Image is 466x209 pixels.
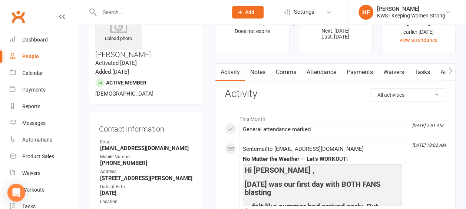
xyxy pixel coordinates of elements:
[301,64,341,81] a: Attendance
[10,182,78,198] a: Workouts
[9,7,27,26] a: Clubworx
[10,115,78,132] a: Messages
[235,28,270,34] span: Does not expire
[412,123,443,128] i: [DATE] 7:51 AM
[22,87,46,93] div: Payments
[225,111,446,123] li: This Month
[100,160,194,166] strong: [PHONE_NUMBER]
[245,64,271,81] a: Notes
[22,153,54,159] div: Product Sales
[377,6,445,12] div: [PERSON_NAME]
[100,190,194,196] strong: [DATE]
[97,7,222,17] input: Search...
[271,64,301,81] a: Comms
[378,64,409,81] a: Waivers
[341,64,378,81] a: Payments
[22,103,40,109] div: Reports
[409,64,435,81] a: Tasks
[100,168,194,175] div: Address
[10,48,78,65] a: People
[10,98,78,115] a: Reports
[225,88,446,100] h3: Activity
[95,60,137,66] time: Activated [DATE]
[245,9,254,15] span: Add
[305,18,366,26] div: $0.00
[232,6,264,19] button: Add
[22,37,48,43] div: Dashboard
[412,143,446,148] i: [DATE] 10:02 AM
[100,175,194,182] strong: [STREET_ADDRESS][PERSON_NAME]
[388,28,449,36] div: earlier [DATE]
[22,53,39,59] div: People
[399,37,437,43] a: view attendance
[100,183,194,190] div: Date of Birth
[245,180,400,196] h4: [DATE] was our first day with BOTH FANS blasting
[100,139,194,146] div: Email
[106,80,146,86] span: Active member
[10,65,78,82] a: Calendar
[10,31,78,48] a: Dashboard
[358,5,373,20] div: HF
[243,126,402,133] div: General attendance marked
[95,18,142,43] div: upload photo
[10,148,78,165] a: Product Sales
[305,28,366,40] p: Next: [DATE] Last: [DATE]
[243,146,364,152] span: Sent email to [EMAIL_ADDRESS][DOMAIN_NAME]
[99,122,194,133] h3: Contact information
[95,4,198,59] h3: [PERSON_NAME]
[100,153,194,160] div: Mobile Number
[10,132,78,148] a: Automations
[7,184,25,202] div: Open Intercom Messenger
[22,137,52,143] div: Automations
[215,64,245,81] a: Activity
[22,120,46,126] div: Messages
[95,69,129,75] time: Added [DATE]
[245,166,400,174] h4: Hi [PERSON_NAME] ,
[243,156,402,162] div: No Matter the Weather — Let’s WORKOUT!
[377,12,445,19] div: KWS - Keeping Women Strong
[22,70,43,76] div: Calendar
[10,82,78,98] a: Payments
[10,165,78,182] a: Waivers
[22,170,40,176] div: Waivers
[22,187,44,193] div: Workouts
[100,198,194,205] div: Location
[294,4,314,20] span: Settings
[388,18,449,26] div: [DATE]
[100,145,194,152] strong: [EMAIL_ADDRESS][DOMAIN_NAME]
[95,90,153,97] span: [DEMOGRAPHIC_DATA]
